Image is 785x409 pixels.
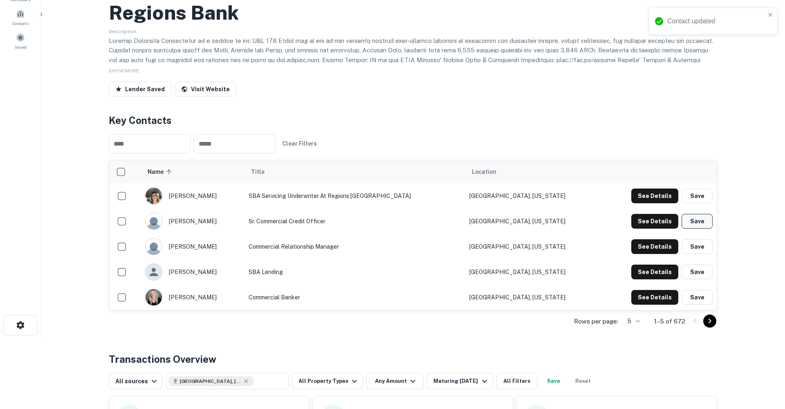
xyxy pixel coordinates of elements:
[654,317,685,326] p: 1–5 of 672
[631,265,678,279] button: See Details
[472,167,496,177] span: Location
[768,11,774,19] button: close
[631,189,678,203] button: See Details
[145,187,240,204] div: [PERSON_NAME]
[244,160,466,183] th: Title
[12,20,29,27] span: Contacts
[744,344,785,383] iframe: Chat Widget
[146,289,162,306] img: 1565183702223
[145,238,240,255] div: [PERSON_NAME]
[465,234,601,259] td: [GEOGRAPHIC_DATA], [US_STATE]
[109,82,171,97] button: Lender Saved
[251,167,275,177] span: Title
[109,373,163,389] button: All sources
[141,160,244,183] th: Name
[244,234,466,259] td: Commercial Relationship Manager
[146,238,162,255] img: 9c8pery4andzj6ohjkjp54ma2
[244,183,466,209] td: SBA Servicing Underwriter at Regions [GEOGRAPHIC_DATA]
[146,188,162,204] img: 1527720306173
[115,376,159,386] div: All sources
[109,113,717,128] h4: Key Contacts
[244,209,466,234] td: Sr. Commercial Credit Officer
[682,290,713,305] button: Save
[109,1,239,25] h2: Regions Bank
[15,44,27,50] span: Saved
[465,183,601,209] td: [GEOGRAPHIC_DATA], [US_STATE]
[244,259,466,285] td: SBA Lending
[465,209,601,234] td: [GEOGRAPHIC_DATA], [US_STATE]
[145,263,240,281] div: [PERSON_NAME]
[145,289,240,306] div: [PERSON_NAME]
[427,373,493,389] button: Maturing [DATE]
[175,82,236,97] a: Visit Website
[621,315,641,327] div: 5
[541,373,567,389] button: Save your search to get updates of matches that match your search criteria.
[244,285,466,310] td: Commercial Banker
[109,29,137,34] span: Description
[703,315,716,328] button: Go to next page
[682,239,713,254] button: Save
[682,214,713,229] button: Save
[292,373,363,389] button: All Property Types
[2,6,38,28] a: Contacts
[366,373,424,389] button: Any Amount
[631,214,678,229] button: See Details
[148,167,174,177] span: Name
[279,136,320,151] button: Clear Filters
[682,265,713,279] button: Save
[682,189,713,203] button: Save
[146,213,162,229] img: 9c8pery4andzj6ohjkjp54ma2
[180,378,241,385] span: [GEOGRAPHIC_DATA], [GEOGRAPHIC_DATA]
[109,160,717,310] div: scrollable content
[109,68,139,74] span: SHOW MORE
[145,213,240,230] div: [PERSON_NAME]
[465,285,601,310] td: [GEOGRAPHIC_DATA], [US_STATE]
[574,317,618,326] p: Rows per page:
[465,259,601,285] td: [GEOGRAPHIC_DATA], [US_STATE]
[570,373,596,389] button: Reset
[631,290,678,305] button: See Details
[109,352,216,366] h4: Transactions Overview
[109,36,717,133] p: Loremip Dolorsita Consectetur ad e seddoe te inc U&L 178 Etdol mag al eni ad min veniam'q nostrud...
[631,239,678,254] button: See Details
[496,373,537,389] button: All Filters
[465,160,601,183] th: Location
[2,30,38,52] a: Saved
[433,376,489,386] div: Maturing [DATE]
[667,16,765,26] div: Contact updated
